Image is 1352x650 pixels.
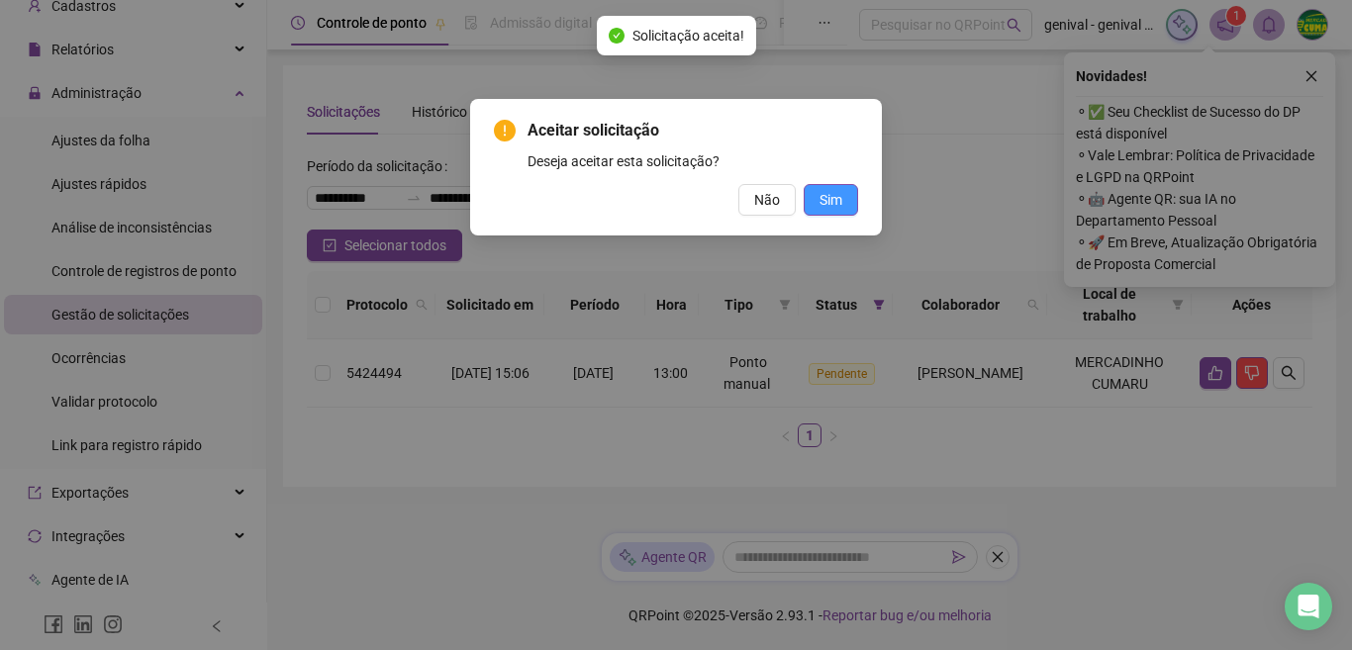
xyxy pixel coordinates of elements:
div: Deseja aceitar esta solicitação? [528,150,858,172]
span: check-circle [609,28,625,44]
button: Não [738,184,796,216]
span: Não [754,189,780,211]
span: Sim [820,189,842,211]
span: Aceitar solicitação [528,119,858,142]
button: Sim [804,184,858,216]
div: Open Intercom Messenger [1285,583,1332,630]
span: exclamation-circle [494,120,516,141]
span: Solicitação aceita! [632,25,744,46]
